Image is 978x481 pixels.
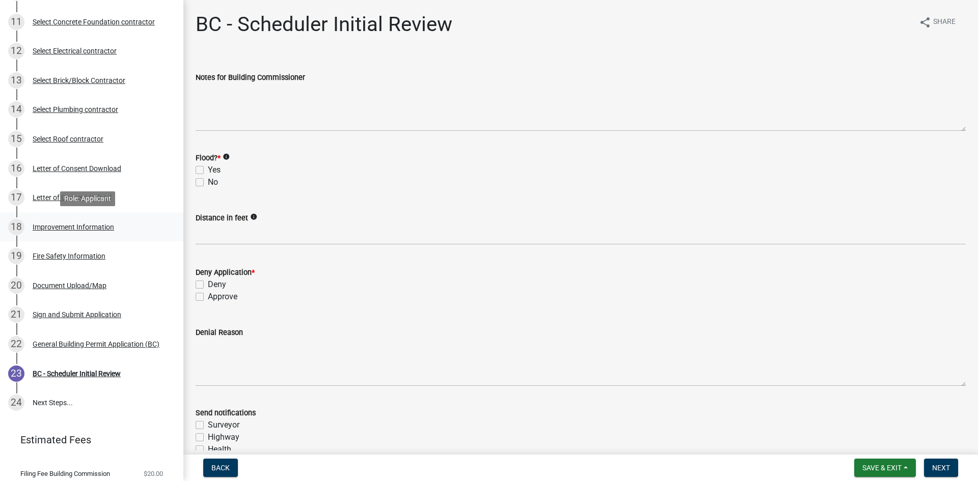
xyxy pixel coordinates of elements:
div: Fire Safety Information [33,252,105,260]
div: 14 [8,101,24,118]
div: 20 [8,277,24,294]
i: info [250,213,257,220]
button: shareShare [911,12,964,32]
span: Next [932,464,950,472]
label: Deny Application [196,269,255,276]
div: Select Electrical contractor [33,47,117,54]
span: Share [933,16,956,29]
div: Sign and Submit Application [33,311,121,318]
button: Back [203,459,238,477]
span: Filing Fee Building Commission [20,470,110,477]
label: Distance in feet [196,215,248,222]
div: 22 [8,336,24,352]
div: 11 [8,14,24,30]
label: Yes [208,164,221,176]
button: Next [924,459,958,477]
div: 17 [8,189,24,206]
label: Notes for Building Commissioner [196,74,305,81]
div: Letter of Consent Download [33,165,121,172]
div: 15 [8,131,24,147]
label: Health [208,443,231,456]
div: Improvement Information [33,223,114,231]
span: Back [211,464,230,472]
div: Letter of Consent Upload [33,194,112,201]
div: 13 [8,72,24,89]
div: 23 [8,365,24,382]
div: 24 [8,394,24,411]
a: Estimated Fees [8,430,167,450]
label: No [208,176,218,188]
div: General Building Permit Application (BC) [33,341,159,348]
button: Save & Exit [854,459,916,477]
div: Select Plumbing contractor [33,106,118,113]
i: share [919,16,931,29]
div: Role: Applicant [60,191,115,206]
div: Select Brick/Block Contractor [33,77,125,84]
label: Deny [208,278,226,291]
label: Approve [208,291,237,303]
label: Surveyor [208,419,239,431]
i: info [223,153,230,160]
div: Select Concrete Foundation contractor [33,18,155,25]
div: BC - Scheduler Initial Review [33,370,121,377]
div: 19 [8,248,24,264]
label: Highway [208,431,239,443]
span: $20.00 [144,470,163,477]
label: Denial Reason [196,329,243,336]
div: 12 [8,43,24,59]
div: Document Upload/Map [33,282,106,289]
label: Flood? [196,155,221,162]
div: 18 [8,219,24,235]
div: Select Roof contractor [33,135,103,143]
div: 21 [8,306,24,323]
div: 16 [8,160,24,177]
span: Save & Exit [862,464,902,472]
label: Send notifications [196,410,256,417]
h1: BC - Scheduler Initial Review [196,12,452,37]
